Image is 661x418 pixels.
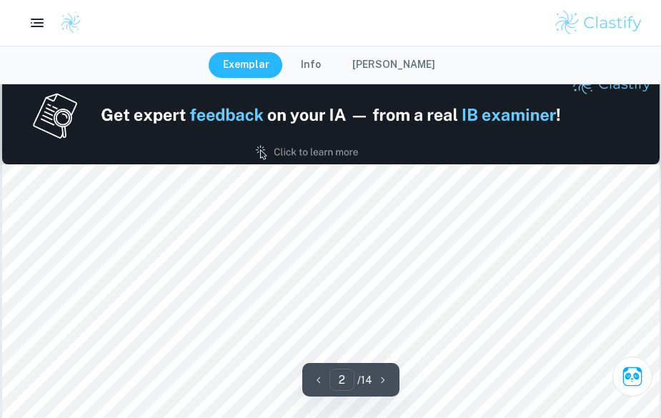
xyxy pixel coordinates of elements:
[209,52,284,78] button: Exemplar
[60,12,81,34] img: Clastify logo
[338,52,449,78] button: [PERSON_NAME]
[553,9,644,37] img: Clastify logo
[287,52,335,78] button: Info
[51,12,81,34] a: Clastify logo
[2,66,660,164] img: Ad
[612,357,652,397] button: Ask Clai
[357,372,372,388] p: / 14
